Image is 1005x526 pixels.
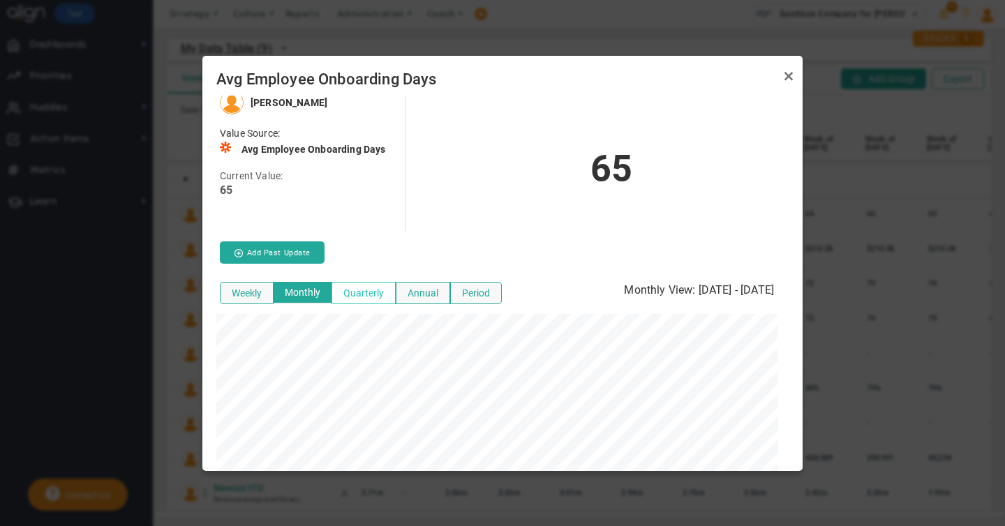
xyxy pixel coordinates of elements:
img: Lisa Jenkins [220,91,244,114]
button: Monthly [274,282,332,303]
h4: Monthly View: [DATE] - [DATE] [613,278,785,310]
button: Add Past Update [220,241,325,264]
span: Current Value: [220,170,283,181]
button: Period [450,282,502,304]
h4: Avg Employee Onboarding Days [241,143,385,156]
span: Value Source: [220,128,280,139]
button: Quarterly [332,282,396,304]
h4: [PERSON_NAME] [251,96,327,109]
button: Annual [396,282,450,304]
span: Zapier Enabled [220,142,231,153]
span: 65 [590,147,632,190]
a: Close [780,68,797,85]
button: Weekly [220,282,274,304]
span: Avg Employee Onboarding Days [216,70,789,89]
h4: 65 [220,184,394,197]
